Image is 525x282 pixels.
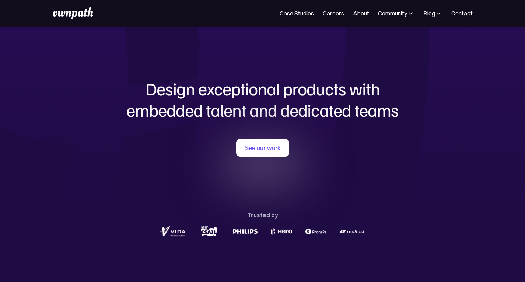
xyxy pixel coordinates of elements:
[323,9,344,18] a: Careers
[451,9,473,18] a: Contact
[86,78,440,121] h1: Design exceptional products with embedded talent and dedicated teams
[423,9,442,18] div: Blog
[378,9,414,18] div: Community
[378,9,407,18] div: Community
[423,9,435,18] div: Blog
[280,9,314,18] a: Case Studies
[247,210,278,220] div: Trusted by
[236,139,289,157] a: See our work
[353,9,369,18] a: About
